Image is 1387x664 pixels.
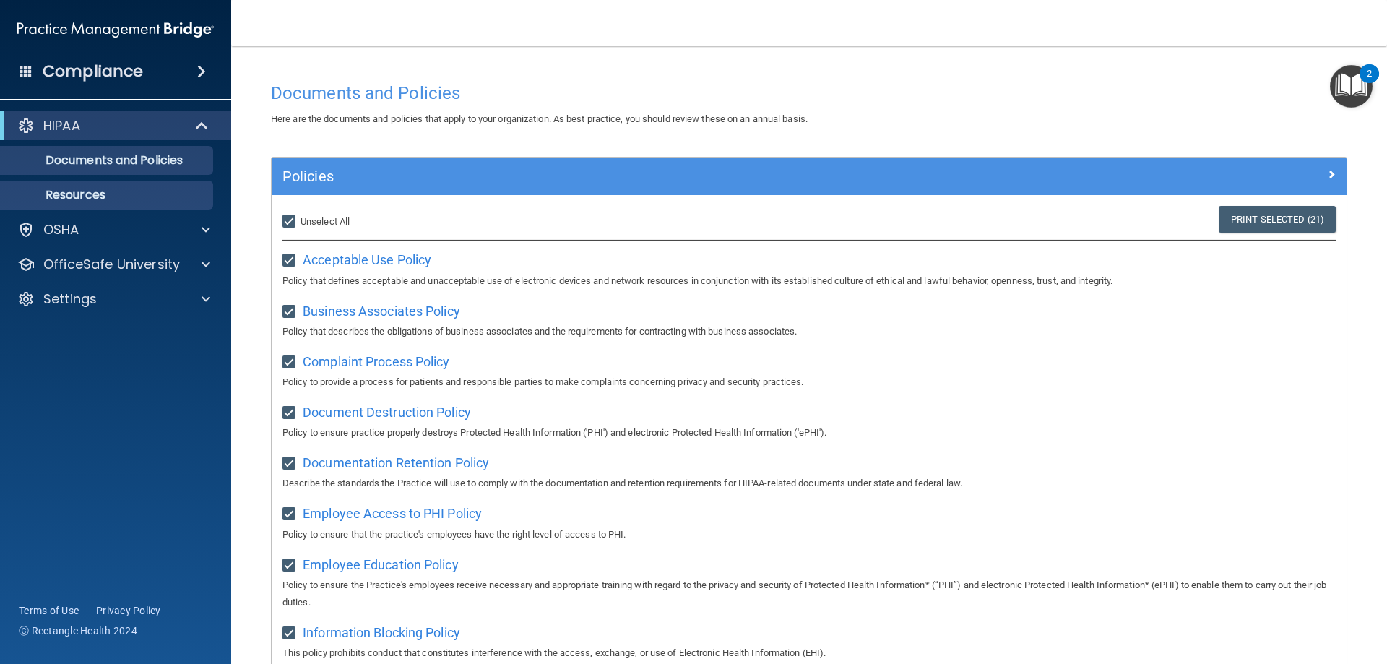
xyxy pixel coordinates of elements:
[303,405,471,420] span: Document Destruction Policy
[1367,74,1372,92] div: 2
[271,84,1347,103] h4: Documents and Policies
[303,354,449,369] span: Complaint Process Policy
[282,272,1336,290] p: Policy that defines acceptable and unacceptable use of electronic devices and network resources i...
[303,455,489,470] span: Documentation Retention Policy
[303,506,482,521] span: Employee Access to PHI Policy
[303,557,459,572] span: Employee Education Policy
[282,424,1336,441] p: Policy to ensure practice properly destroys Protected Health Information ('PHI') and electronic P...
[43,256,180,273] p: OfficeSafe University
[282,526,1336,543] p: Policy to ensure that the practice's employees have the right level of access to PHI.
[43,290,97,308] p: Settings
[1219,206,1336,233] a: Print Selected (21)
[282,165,1336,188] a: Policies
[96,603,161,618] a: Privacy Policy
[303,303,460,319] span: Business Associates Policy
[1137,561,1370,619] iframe: Drift Widget Chat Controller
[19,624,137,638] span: Ⓒ Rectangle Health 2024
[282,475,1336,492] p: Describe the standards the Practice will use to comply with the documentation and retention requi...
[282,323,1336,340] p: Policy that describes the obligations of business associates and the requirements for contracting...
[17,256,210,273] a: OfficeSafe University
[282,168,1067,184] h5: Policies
[43,117,80,134] p: HIPAA
[9,153,207,168] p: Documents and Policies
[282,577,1336,611] p: Policy to ensure the Practice's employees receive necessary and appropriate training with regard ...
[303,625,460,640] span: Information Blocking Policy
[17,290,210,308] a: Settings
[271,113,808,124] span: Here are the documents and policies that apply to your organization. As best practice, you should...
[301,216,350,227] span: Unselect All
[282,374,1336,391] p: Policy to provide a process for patients and responsible parties to make complaints concerning pr...
[282,644,1336,662] p: This policy prohibits conduct that constitutes interference with the access, exchange, or use of ...
[303,252,431,267] span: Acceptable Use Policy
[19,603,79,618] a: Terms of Use
[17,221,210,238] a: OSHA
[9,188,207,202] p: Resources
[1330,65,1373,108] button: Open Resource Center, 2 new notifications
[17,15,214,44] img: PMB logo
[43,61,143,82] h4: Compliance
[43,221,79,238] p: OSHA
[282,216,299,228] input: Unselect All
[17,117,209,134] a: HIPAA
